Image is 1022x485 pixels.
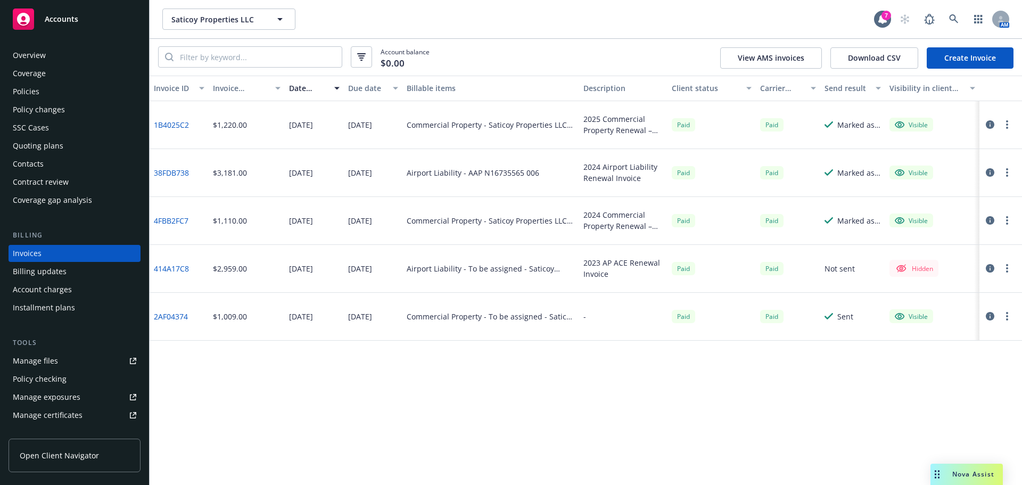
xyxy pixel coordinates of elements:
div: Airport Liability - To be assigned - Saticoy Properties LLC - [DATE] 1684946943745 [407,263,575,274]
div: Paid [672,310,695,323]
div: Paid [672,118,695,131]
a: Contract review [9,174,141,191]
div: Account charges [13,281,72,298]
div: Paid [760,310,784,323]
a: Invoices [9,245,141,262]
div: 7 [881,11,891,20]
div: [DATE] [289,263,313,274]
button: Invoice ID [150,76,209,101]
a: 1B4025C2 [154,119,189,130]
div: Manage claims [13,425,67,442]
div: Overview [13,47,46,64]
a: Manage files [9,352,141,369]
div: 2025 Commercial Property Renewal – Saticoy Properties LLC [583,113,663,136]
div: Billing [9,230,141,241]
div: Installment plans [13,299,75,316]
div: Paid [760,166,784,179]
div: Airport Liability - AAP N16735565 006 [407,167,539,178]
a: Manage claims [9,425,141,442]
div: Carrier status [760,83,805,94]
a: Coverage gap analysis [9,192,141,209]
div: $3,181.00 [213,167,247,178]
a: Installment plans [9,299,141,316]
div: Not sent [825,263,855,274]
div: Paid [672,262,695,275]
div: Marked as sent [837,167,881,178]
div: $1,009.00 [213,311,247,322]
a: Search [943,9,965,30]
a: Start snowing [894,9,916,30]
div: Policy checking [13,371,67,388]
input: Filter by keyword... [174,47,342,67]
button: Download CSV [830,47,918,69]
div: 2024 Commercial Property Renewal – Saticoy Properties LLC [583,209,663,232]
div: $1,110.00 [213,215,247,226]
span: Accounts [45,15,78,23]
a: 414A17C8 [154,263,189,274]
div: [DATE] [289,119,313,130]
button: Carrier status [756,76,821,101]
div: Coverage [13,65,46,82]
div: Description [583,83,663,94]
div: Visible [895,168,928,177]
a: Policy checking [9,371,141,388]
div: Quoting plans [13,137,63,154]
div: Paid [760,214,784,227]
div: Sent [837,311,853,322]
a: Contacts [9,155,141,172]
a: Switch app [968,9,989,30]
button: Saticoy Properties LLC [162,9,295,30]
button: Billable items [402,76,579,101]
div: Marked as sent [837,119,881,130]
div: Send result [825,83,869,94]
span: Open Client Navigator [20,450,99,461]
div: Due date [348,83,387,94]
a: Quoting plans [9,137,141,154]
button: Send result [820,76,885,101]
div: Paid [760,118,784,131]
a: Policies [9,83,141,100]
div: Billable items [407,83,575,94]
div: Commercial Property - Saticoy Properties LLC - Commercial Property - KTJ-630-5J970585-TIL-24 [407,215,575,226]
div: Visible [895,216,928,225]
div: Manage files [13,352,58,369]
div: Contacts [13,155,44,172]
div: Paid [672,166,695,179]
a: SSC Cases [9,119,141,136]
div: [DATE] [289,167,313,178]
button: Nova Assist [930,464,1003,485]
a: Accounts [9,4,141,34]
a: Billing updates [9,263,141,280]
div: Invoice amount [213,83,269,94]
span: Saticoy Properties LLC [171,14,263,25]
div: Manage certificates [13,407,83,424]
button: Date issued [285,76,344,101]
div: [DATE] [289,215,313,226]
a: 2AF04374 [154,311,188,322]
span: Nova Assist [952,470,994,479]
div: Invoice ID [154,83,193,94]
div: Visible [895,311,928,321]
div: [DATE] [348,215,372,226]
div: [DATE] [348,263,372,274]
button: Due date [344,76,403,101]
div: Paid [672,214,695,227]
div: Client status [672,83,740,94]
div: Drag to move [930,464,944,485]
div: [DATE] [348,311,372,322]
div: Coverage gap analysis [13,192,92,209]
a: Account charges [9,281,141,298]
a: Coverage [9,65,141,82]
div: 2024 Airport Liability Renewal Invoice [583,161,663,184]
button: View AMS invoices [720,47,822,69]
a: 38FDB738 [154,167,189,178]
div: Policies [13,83,39,100]
button: Visibility in client dash [885,76,979,101]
